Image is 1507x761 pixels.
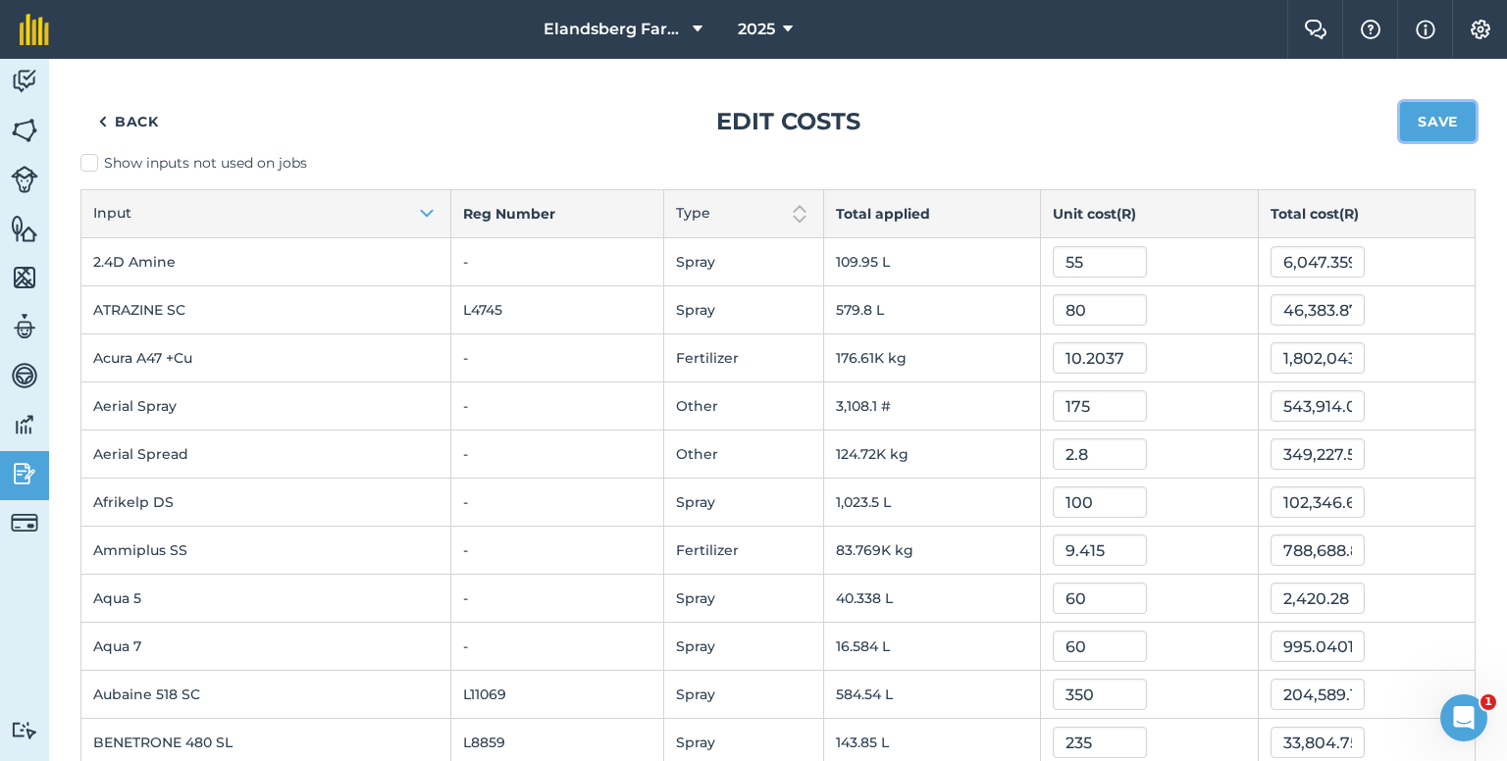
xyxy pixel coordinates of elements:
[450,671,664,719] td: L11069
[824,431,1041,479] td: 124.72K kg
[81,334,451,382] td: Acura A47 +Cu
[81,623,451,671] td: Aqua 7
[544,18,685,41] span: Elandsberg Farms
[81,286,451,334] td: ATRAZINE SC
[415,202,439,226] img: Arrow pointing down to show items are sorted in ascending order
[11,67,38,96] img: svg+xml;base64,PD94bWwgdmVyc2lvbj0iMS4wIiBlbmNvZGluZz0idXRmLTgiPz4KPCEtLSBHZW5lcmF0b3I6IEFkb2JlIE...
[450,286,664,334] td: L4745
[11,509,38,536] img: svg+xml;base64,PD94bWwgdmVyc2lvbj0iMS4wIiBlbmNvZGluZz0idXRmLTgiPz4KPCEtLSBHZW5lcmF0b3I6IEFkb2JlIE...
[1440,694,1487,741] iframe: Intercom live chat
[1469,20,1492,39] img: A cog icon
[788,202,811,226] img: Two arrows, one pointing up and one pointing down to show sort is not active on this column
[1400,102,1476,141] button: Save
[450,334,664,382] td: -
[11,721,38,739] img: svg+xml;base64,PD94bWwgdmVyc2lvbj0iMS4wIiBlbmNvZGluZz0idXRmLTgiPz4KPCEtLSBHZW5lcmF0b3I6IEFkb2JlIE...
[664,382,824,431] td: Other
[824,527,1041,575] td: 83.769K kg
[81,190,450,237] button: Input
[824,575,1041,623] td: 40.338 L
[450,623,664,671] td: -
[824,286,1041,334] td: 579.8 L
[716,106,860,137] h1: Edit costs
[11,263,38,292] img: svg+xml;base64,PHN2ZyB4bWxucz0iaHR0cDovL3d3dy53My5vcmcvMjAwMC9zdmciIHdpZHRoPSI1NiIgaGVpZ2h0PSI2MC...
[1041,190,1258,238] th: Unit cost ( R )
[81,575,451,623] td: Aqua 5
[11,214,38,243] img: svg+xml;base64,PHN2ZyB4bWxucz0iaHR0cDovL3d3dy53My5vcmcvMjAwMC9zdmciIHdpZHRoPSI1NiIgaGVpZ2h0PSI2MC...
[81,527,451,575] td: Ammiplus SS
[11,361,38,390] img: svg+xml;base64,PD94bWwgdmVyc2lvbj0iMS4wIiBlbmNvZGluZz0idXRmLTgiPz4KPCEtLSBHZW5lcmF0b3I6IEFkb2JlIE...
[664,190,823,237] button: Type
[450,479,664,527] td: -
[450,382,664,431] td: -
[20,14,49,45] img: fieldmargin Logo
[824,479,1041,527] td: 1,023.5 L
[664,286,824,334] td: Spray
[11,312,38,341] img: svg+xml;base64,PD94bWwgdmVyc2lvbj0iMS4wIiBlbmNvZGluZz0idXRmLTgiPz4KPCEtLSBHZW5lcmF0b3I6IEFkb2JlIE...
[824,190,1041,238] th: Total applied
[11,166,38,193] img: svg+xml;base64,PD94bWwgdmVyc2lvbj0iMS4wIiBlbmNvZGluZz0idXRmLTgiPz4KPCEtLSBHZW5lcmF0b3I6IEFkb2JlIE...
[664,527,824,575] td: Fertilizer
[738,18,775,41] span: 2025
[80,102,177,141] a: Back
[81,671,451,719] td: Aubaine 518 SC
[11,459,38,488] img: svg+xml;base64,PD94bWwgdmVyc2lvbj0iMS4wIiBlbmNvZGluZz0idXRmLTgiPz4KPCEtLSBHZW5lcmF0b3I6IEFkb2JlIE...
[664,334,824,382] td: Fertilizer
[824,382,1041,431] td: 3,108.1 #
[81,431,451,479] td: Aerial Spread
[664,479,824,527] td: Spray
[664,623,824,671] td: Spray
[98,110,107,133] img: svg+xml;base64,PHN2ZyB4bWxucz0iaHR0cDovL3d3dy53My5vcmcvMjAwMC9zdmciIHdpZHRoPSI5IiBoZWlnaHQ9IjI0Ii...
[824,334,1041,382] td: 176.61K kg
[450,527,664,575] td: -
[11,410,38,439] img: svg+xml;base64,PD94bWwgdmVyc2lvbj0iMS4wIiBlbmNvZGluZz0idXRmLTgiPz4KPCEtLSBHZW5lcmF0b3I6IEFkb2JlIE...
[824,238,1041,286] td: 109.95 L
[664,238,824,286] td: Spray
[824,623,1041,671] td: 16.584 L
[11,116,38,145] img: svg+xml;base64,PHN2ZyB4bWxucz0iaHR0cDovL3d3dy53My5vcmcvMjAwMC9zdmciIHdpZHRoPSI1NiIgaGVpZ2h0PSI2MC...
[450,190,664,238] th: Reg Number
[81,382,451,431] td: Aerial Spray
[664,671,824,719] td: Spray
[1416,18,1435,41] img: svg+xml;base64,PHN2ZyB4bWxucz0iaHR0cDovL3d3dy53My5vcmcvMjAwMC9zdmciIHdpZHRoPSIxNyIgaGVpZ2h0PSIxNy...
[450,575,664,623] td: -
[81,238,451,286] td: 2.4D Amine
[1304,20,1327,39] img: Two speech bubbles overlapping with the left bubble in the forefront
[80,153,1476,174] label: Show inputs not used on jobs
[664,575,824,623] td: Spray
[450,431,664,479] td: -
[1481,694,1496,710] span: 1
[1258,190,1475,238] th: Total cost ( R )
[1359,20,1382,39] img: A question mark icon
[81,479,451,527] td: Afrikelp DS
[664,431,824,479] td: Other
[824,671,1041,719] td: 584.54 L
[450,238,664,286] td: -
